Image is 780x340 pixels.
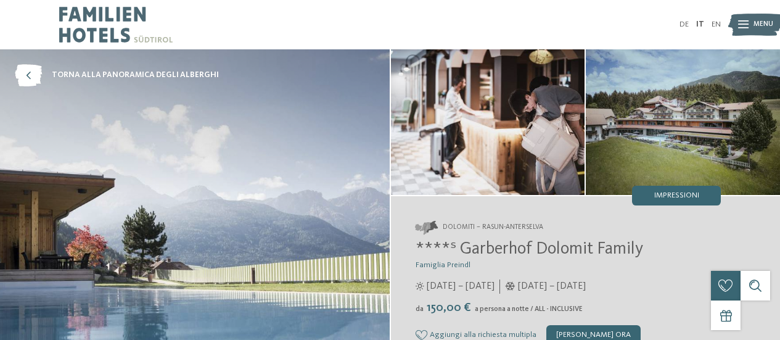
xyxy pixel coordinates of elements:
[696,20,704,28] a: IT
[425,302,474,314] span: 150,00 €
[443,223,543,233] span: Dolomiti – Rasun-Anterselva
[430,331,536,339] span: Aggiungi alla richiesta multipla
[427,280,495,293] span: [DATE] – [DATE]
[505,282,515,291] i: Orari d'apertura inverno
[753,20,773,30] span: Menu
[52,70,219,81] span: torna alla panoramica degli alberghi
[654,192,699,200] span: Impressioni
[586,49,780,195] img: Hotel Dolomit Family Resort Garberhof ****ˢ
[416,241,643,258] span: ****ˢ Garberhof Dolomit Family
[475,305,583,313] span: a persona a notte / ALL - INCLUSIVE
[679,20,689,28] a: DE
[416,282,424,291] i: Orari d'apertura estate
[518,280,586,293] span: [DATE] – [DATE]
[391,49,585,195] img: Il family hotel ad Anterselva: un paradiso naturale
[416,261,470,269] span: Famiglia Preindl
[15,64,219,86] a: torna alla panoramica degli alberghi
[416,305,424,313] span: da
[712,20,721,28] a: EN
